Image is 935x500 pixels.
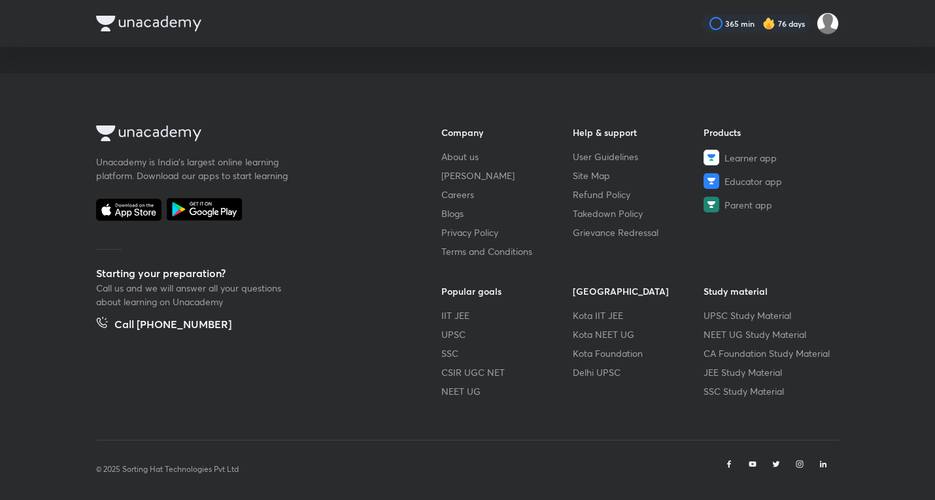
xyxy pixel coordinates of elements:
a: Call [PHONE_NUMBER] [96,316,231,335]
span: Educator app [724,175,782,188]
img: Parent app [704,197,719,212]
a: JEE Study Material [704,365,835,379]
p: Call us and we will answer all your questions about learning on Unacademy [96,281,292,308]
h6: Help & support [573,125,704,139]
a: CSIR UGC NET [441,365,573,379]
a: UPSC [441,327,573,341]
a: NEET UG [441,384,573,398]
h6: Study material [704,284,835,298]
img: Company Logo [96,125,201,141]
span: Parent app [724,198,772,212]
a: Learner app [704,150,835,165]
a: Parent app [704,197,835,212]
a: Privacy Policy [441,225,573,239]
h6: [GEOGRAPHIC_DATA] [573,284,704,298]
span: Learner app [724,151,777,165]
img: Company Logo [96,16,201,31]
a: Blogs [441,207,573,220]
a: NEET UG Study Material [704,327,835,341]
span: Careers [441,188,474,201]
a: UPSC Study Material [704,308,835,322]
p: © 2025 Sorting Hat Technologies Pvt Ltd [96,463,239,475]
a: Takedown Policy [573,207,704,220]
a: SSC [441,346,573,360]
a: Kota Foundation [573,346,704,360]
h6: Products [704,125,835,139]
a: IIT JEE [441,308,573,322]
h6: Popular goals [441,284,573,298]
a: Delhi UPSC [573,365,704,379]
a: CA Foundation Study Material [704,346,835,360]
a: Terms and Conditions [441,244,573,258]
a: Kota NEET UG [573,327,704,341]
img: streak [762,17,775,30]
img: Educator app [704,173,719,189]
a: Grievance Redressal [573,225,704,239]
a: Company Logo [96,125,399,144]
a: [PERSON_NAME] [441,169,573,182]
h5: Starting your preparation? [96,265,399,281]
a: Careers [441,188,573,201]
h6: Company [441,125,573,139]
a: User Guidelines [573,150,704,163]
a: Kota IIT JEE [573,308,704,322]
a: Educator app [704,173,835,189]
a: Site Map [573,169,704,182]
a: SSC Study Material [704,384,835,398]
img: Learner app [704,150,719,165]
a: About us [441,150,573,163]
a: Refund Policy [573,188,704,201]
p: Unacademy is India’s largest online learning platform. Download our apps to start learning [96,155,292,182]
h5: Call [PHONE_NUMBER] [114,316,231,335]
img: Kushagra Singh [817,12,839,35]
